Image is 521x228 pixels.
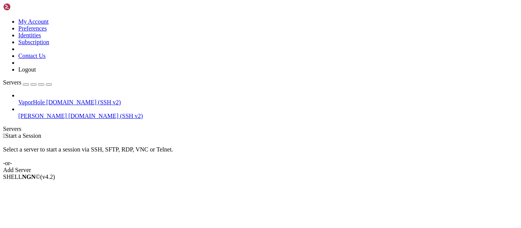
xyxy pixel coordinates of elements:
li: VaporHole [DOMAIN_NAME] (SSH v2) [18,92,518,106]
span: VaporHole [18,99,45,105]
b: NGN [22,174,36,180]
span: [DOMAIN_NAME] (SSH v2) [68,113,143,119]
span:  [3,132,5,139]
span: 4.2.0 [40,174,55,180]
li: [PERSON_NAME] [DOMAIN_NAME] (SSH v2) [18,106,518,120]
a: [PERSON_NAME] [DOMAIN_NAME] (SSH v2) [18,113,518,120]
a: VaporHole [DOMAIN_NAME] (SSH v2) [18,99,518,106]
div: Select a server to start a session via SSH, SFTP, RDP, VNC or Telnet. -or- [3,139,518,167]
span: SHELL © [3,174,55,180]
span: [PERSON_NAME] [18,113,67,119]
a: Identities [18,32,41,38]
a: Contact Us [18,53,46,59]
a: Logout [18,66,36,73]
a: Servers [3,79,52,86]
span: [DOMAIN_NAME] (SSH v2) [46,99,121,105]
span: Servers [3,79,21,86]
span: Start a Session [5,132,41,139]
img: Shellngn [3,3,47,11]
a: Preferences [18,25,47,32]
div: Add Server [3,167,518,174]
div: Servers [3,126,518,132]
a: My Account [18,18,49,25]
a: Subscription [18,39,49,45]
